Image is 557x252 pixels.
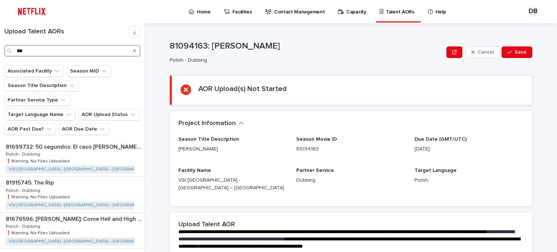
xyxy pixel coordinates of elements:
a: VSI [GEOGRAPHIC_DATA] - [GEOGRAPHIC_DATA] – [GEOGRAPHIC_DATA] [9,167,157,172]
p: Polish - Dubbing [6,223,42,229]
button: Season MID [67,65,111,77]
p: Polish - Dubbing [170,57,441,63]
p: ❗️Warning: No Files Uploaded [6,229,71,236]
button: Partner Service Type [4,94,70,106]
p: VSI [GEOGRAPHIC_DATA] - [GEOGRAPHIC_DATA] – [GEOGRAPHIC_DATA] [178,177,288,192]
p: 81915745: The Rip [6,178,55,186]
h1: Upload Talent AORs [4,28,129,36]
button: Save [502,46,532,58]
p: [PERSON_NAME] [178,145,288,153]
p: 81094163: [PERSON_NAME] [170,41,443,51]
p: 81699732: 50 segundos: El caso Fernando Báez Sosa: Limited Series [6,142,143,150]
p: ❗️Warning: No Files Uploaded [6,193,71,200]
button: Target Language Name [4,109,75,120]
span: Target Language [414,168,457,173]
button: AOR Past Due? [4,123,56,135]
h2: AOR Upload(s) Not Started [198,84,287,93]
span: Cancel [478,50,494,55]
input: Search [4,45,140,57]
h2: Upload Talent AOR [178,221,235,229]
button: Season Title Description [4,80,79,91]
span: Facility Name [178,168,211,173]
button: AOR Due Date [59,123,109,135]
p: Dubbing [296,177,405,184]
p: Polish [414,177,524,184]
button: Project Information [178,120,244,128]
span: Due Date (GMT/UTC) [414,137,467,142]
button: AOR Upload Status [78,109,140,120]
p: Polish - Dubbing [6,150,42,157]
img: ifQbXi3ZQGMSEF7WDB7W [15,4,49,19]
p: ❗️Warning: No Files Uploaded [6,157,71,164]
p: Polish - Dubbing [6,187,42,193]
span: Season Title Description [178,137,239,142]
h2: Project Information [178,120,236,128]
p: 81676596: Katrina: Come Hell and High Water: Season 1 [6,214,143,223]
span: Season Movie ID [296,137,337,142]
p: 81094163 [296,145,405,153]
button: Associated Facility [4,65,64,77]
span: Partner Service [296,168,334,173]
p: [DATE] [414,145,524,153]
span: Save [515,50,527,55]
div: DB [527,6,539,17]
a: VSI [GEOGRAPHIC_DATA] - [GEOGRAPHIC_DATA] – [GEOGRAPHIC_DATA] [9,203,157,208]
button: Cancel [465,46,500,58]
a: VSI [GEOGRAPHIC_DATA] - [GEOGRAPHIC_DATA] – [GEOGRAPHIC_DATA] [9,239,157,244]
